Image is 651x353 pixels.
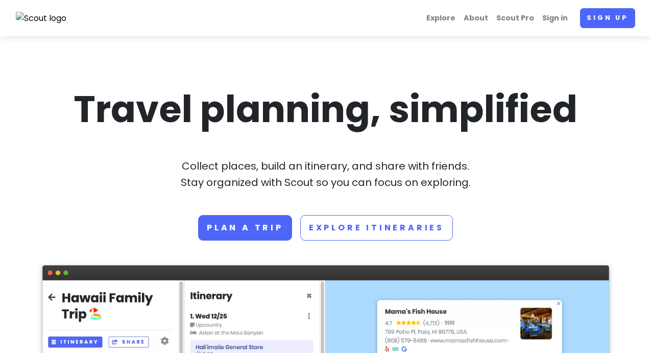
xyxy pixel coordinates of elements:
a: About [460,8,492,28]
a: Scout Pro [492,8,538,28]
h1: Travel planning, simplified [42,85,609,133]
a: Explore [422,8,460,28]
img: Scout logo [16,12,67,25]
a: Plan a trip [198,215,292,241]
a: Explore Itineraries [300,215,453,241]
a: Sign in [538,8,572,28]
a: Sign up [580,8,635,28]
p: Collect places, build an itinerary, and share with friends. Stay organized with Scout so you can ... [42,158,609,191]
